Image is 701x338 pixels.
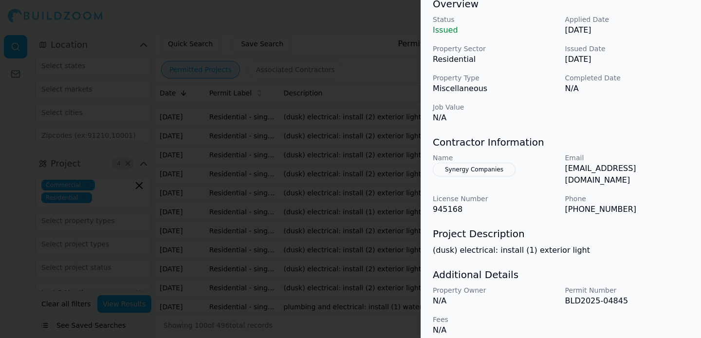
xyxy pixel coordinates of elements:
p: Property Owner [433,285,557,295]
p: [EMAIL_ADDRESS][DOMAIN_NAME] [565,163,690,186]
p: Residential [433,54,557,65]
p: N/A [433,324,557,336]
p: N/A [433,295,557,307]
p: Status [433,15,557,24]
p: N/A [565,83,690,94]
p: N/A [433,112,557,124]
h3: Contractor Information [433,135,689,149]
p: Miscellaneous [433,83,557,94]
button: Synergy Companies [433,163,516,176]
p: Phone [565,194,690,204]
p: Permit Number [565,285,690,295]
p: Name [433,153,557,163]
p: Issued Date [565,44,690,54]
p: License Number [433,194,557,204]
p: Email [565,153,690,163]
p: Completed Date [565,73,690,83]
p: (dusk) electrical: install (1) exterior light [433,244,689,256]
p: [DATE] [565,24,690,36]
p: [PHONE_NUMBER] [565,204,690,215]
h3: Additional Details [433,268,689,282]
p: [DATE] [565,54,690,65]
p: BLD2025-04845 [565,295,690,307]
p: Property Sector [433,44,557,54]
p: Applied Date [565,15,690,24]
p: Fees [433,315,557,324]
p: Job Value [433,102,557,112]
p: 945168 [433,204,557,215]
p: Issued [433,24,557,36]
h3: Project Description [433,227,689,241]
p: Property Type [433,73,557,83]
